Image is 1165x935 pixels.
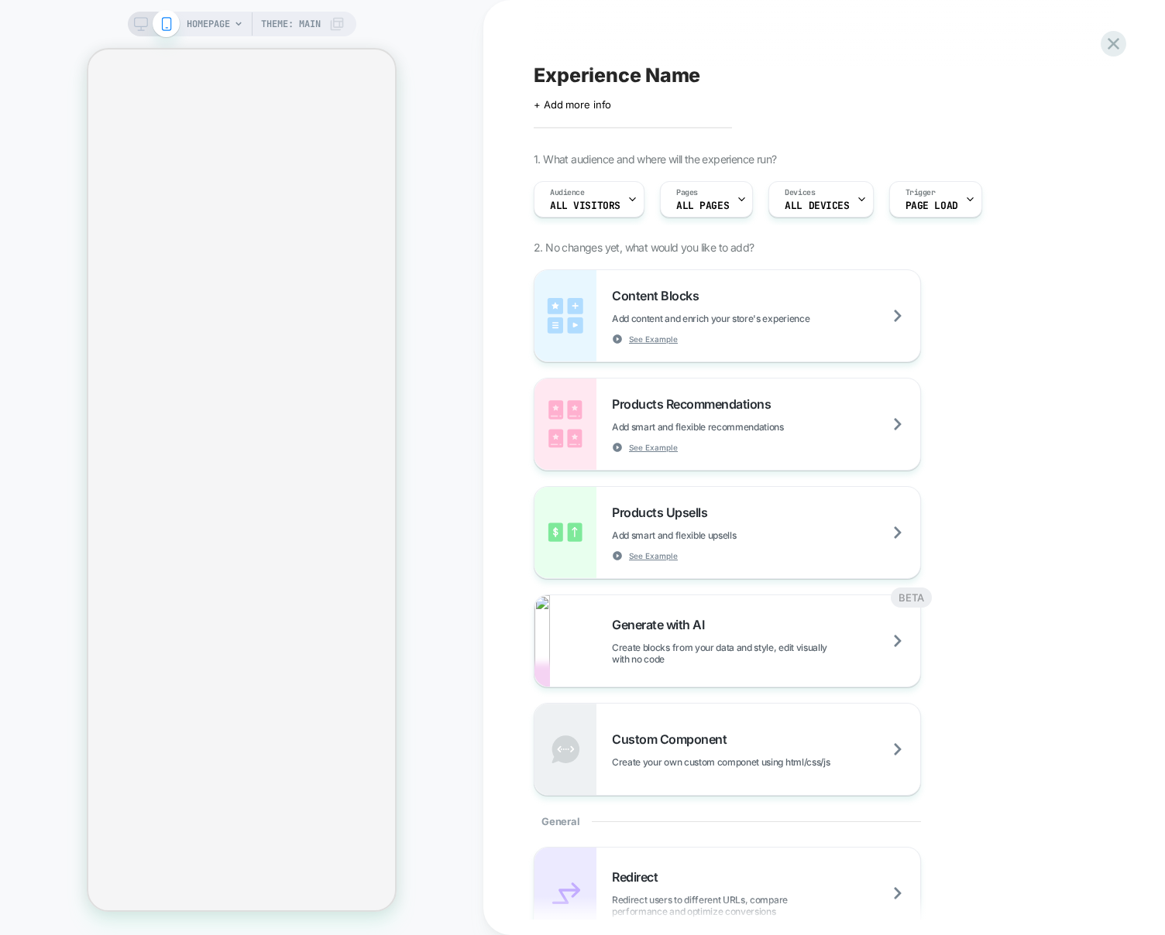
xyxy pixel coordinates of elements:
span: ALL PAGES [676,200,729,211]
span: HOMEPAGE [187,12,230,36]
span: Trigger [906,187,936,198]
span: Products Recommendations [612,396,778,412]
span: All Visitors [550,200,620,211]
span: Products Upsells [612,505,715,520]
span: Experience Name [534,63,700,87]
span: Redirect users to different URLs, compare performance and optimize conversions [612,894,920,917]
span: Add content and enrich your store's experience [612,313,887,324]
span: 2. No changes yet, what would you like to add? [534,241,754,254]
span: Add smart and flexible recommendations [612,421,861,433]
span: Create blocks from your data and style, edit visually with no code [612,642,920,665]
span: Audience [550,187,585,198]
span: Devices [785,187,815,198]
div: BETA [891,587,932,608]
span: Create your own custom componet using html/css/js [612,756,907,768]
span: + Add more info [534,98,611,111]
span: Page Load [906,200,958,211]
span: Pages [676,187,698,198]
span: Theme: MAIN [261,12,321,36]
div: General [534,796,921,847]
span: Custom Component [612,731,734,747]
span: ALL DEVICES [785,200,849,211]
span: 1. What audience and where will the experience run? [534,152,776,166]
span: See Example [629,334,678,344]
span: Content Blocks [612,288,706,303]
span: Redirect [612,869,665,885]
span: Add smart and flexible upsells [612,529,813,541]
span: See Example [629,442,678,453]
span: Generate with AI [612,617,712,632]
span: See Example [629,550,678,561]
